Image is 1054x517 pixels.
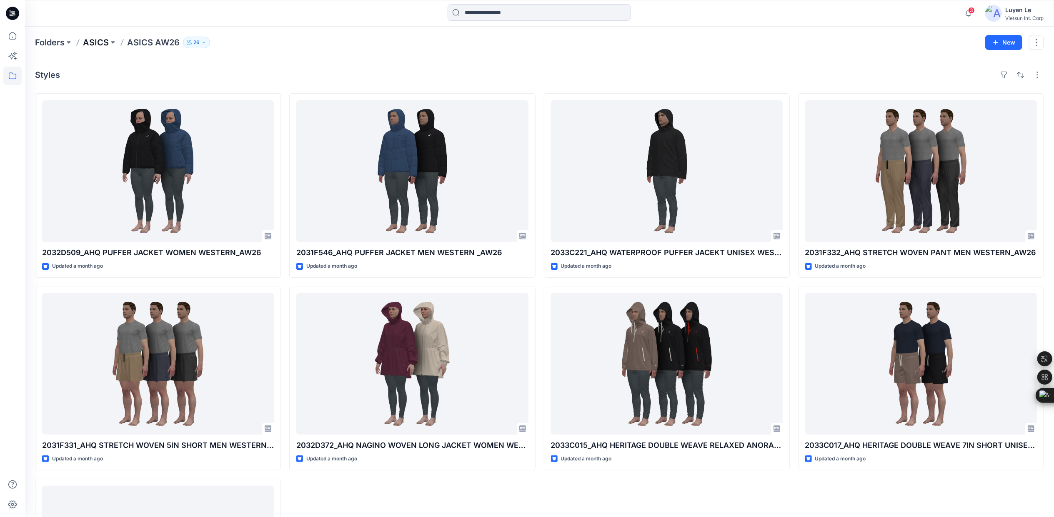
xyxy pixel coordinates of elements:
[551,293,783,435] a: 2033C015_AHQ HERITAGE DOUBLE WEAVE RELAXED ANORAK UNISEX WESTERN _AW26
[296,100,528,242] a: 2031F546_AHQ PUFFER JACKET MEN WESTERN _AW26
[551,440,783,451] p: 2033C015_AHQ HERITAGE DOUBLE WEAVE RELAXED ANORAK UNISEX WESTERN _AW26
[296,440,528,451] p: 2032D372_AHQ NAGINO WOVEN LONG JACKET WOMEN WESTERN_AW26
[561,455,612,463] p: Updated a month ago
[183,37,210,48] button: 26
[193,38,200,47] p: 26
[1005,5,1044,15] div: Luyen Le
[52,455,103,463] p: Updated a month ago
[42,247,274,258] p: 2032D509_AHQ PUFFER JACKET WOMEN WESTERN_AW26
[42,440,274,451] p: 2031F331_AHQ STRETCH WOVEN 5IN SHORT MEN WESTERN_AW26
[306,262,357,271] p: Updated a month ago
[815,262,866,271] p: Updated a month ago
[985,5,1002,22] img: avatar
[296,247,528,258] p: 2031F546_AHQ PUFFER JACKET MEN WESTERN _AW26
[1005,15,1044,21] div: Vietsun Int. Corp
[52,262,103,271] p: Updated a month ago
[805,247,1037,258] p: 2031F332_AHQ STRETCH WOVEN PANT MEN WESTERN_AW26
[306,455,357,463] p: Updated a month ago
[83,37,109,48] a: ASICS
[985,35,1022,50] button: New
[805,440,1037,451] p: 2033C017_AHQ HERITAGE DOUBLE WEAVE 7IN SHORT UNISEX WESTERN_AW26
[35,37,65,48] a: Folders
[127,37,180,48] p: ASICS AW26
[551,100,783,242] a: 2033C221_AHQ WATERPROOF PUFFER JACEKT UNISEX WESTERN_AW26
[42,100,274,242] a: 2032D509_AHQ PUFFER JACKET WOMEN WESTERN_AW26
[968,7,975,14] span: 3
[42,293,274,435] a: 2031F331_AHQ STRETCH WOVEN 5IN SHORT MEN WESTERN_AW26
[551,247,783,258] p: 2033C221_AHQ WATERPROOF PUFFER JACEKT UNISEX WESTERN_AW26
[805,293,1037,435] a: 2033C017_AHQ HERITAGE DOUBLE WEAVE 7IN SHORT UNISEX WESTERN_AW26
[296,293,528,435] a: 2032D372_AHQ NAGINO WOVEN LONG JACKET WOMEN WESTERN_AW26
[35,70,60,80] h4: Styles
[815,455,866,463] p: Updated a month ago
[805,100,1037,242] a: 2031F332_AHQ STRETCH WOVEN PANT MEN WESTERN_AW26
[561,262,612,271] p: Updated a month ago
